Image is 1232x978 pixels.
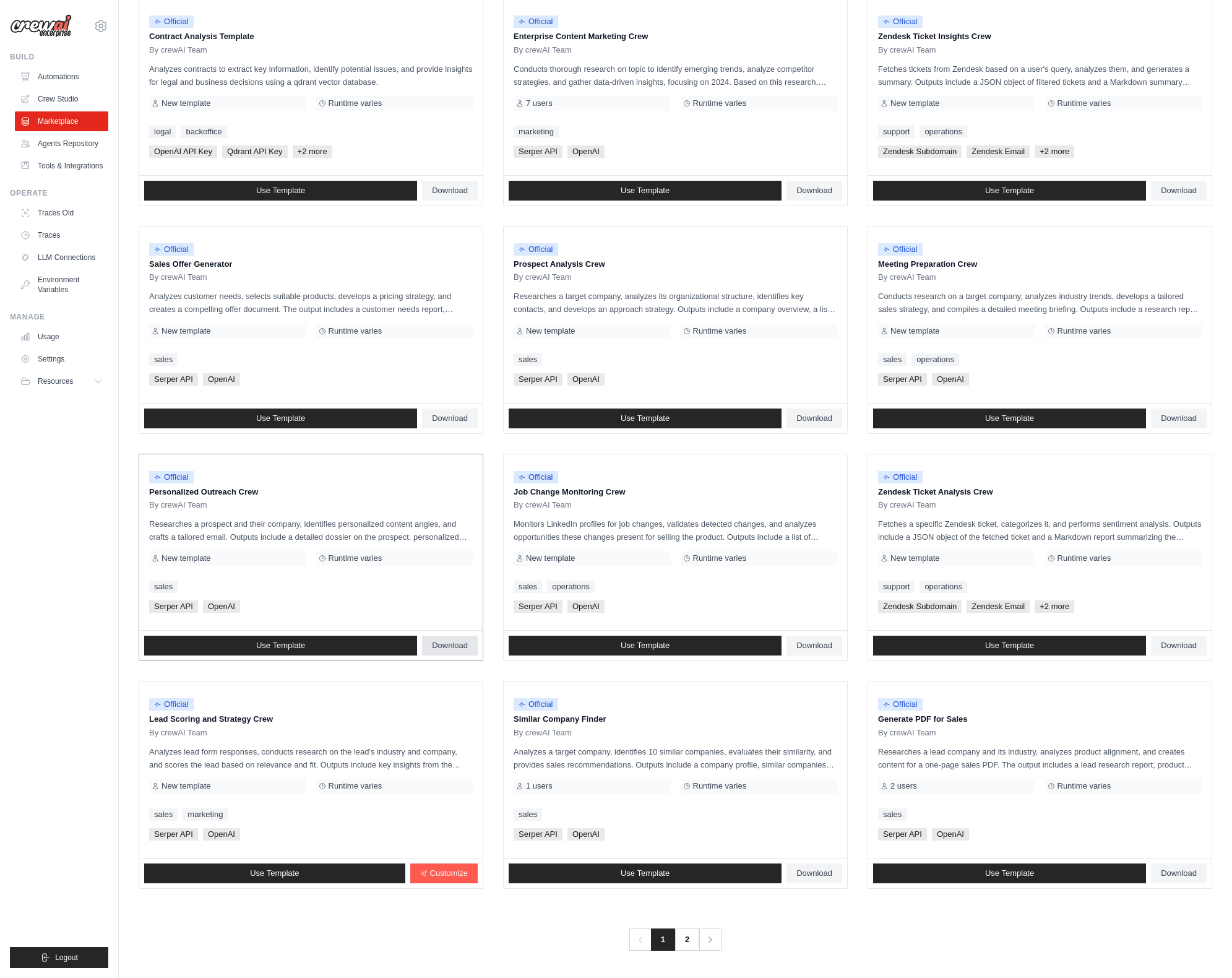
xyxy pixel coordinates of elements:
span: Serper API [149,828,198,841]
span: OpenAI [203,828,240,841]
p: Conducts thorough research on topic to identify emerging trends, analyze competitor strategies, a... [514,63,837,89]
div: Operate [10,188,108,198]
span: +2 more [293,145,332,158]
button: Logout [10,947,108,968]
span: OpenAI [932,828,969,841]
p: Fetches tickets from Zendesk based on a user's query, analyzes them, and generates a summary. Out... [878,63,1202,89]
span: Runtime varies [693,553,747,563]
span: Runtime varies [1058,98,1111,108]
nav: Pagination [629,928,722,951]
span: Use Template [256,641,305,651]
span: Official [878,243,923,256]
a: Download [1151,181,1207,201]
span: Download [432,413,468,423]
span: Runtime varies [329,553,382,563]
span: New template [162,98,210,108]
a: Marketplace [15,111,108,131]
a: Use Template [873,863,1146,883]
span: Official [878,698,923,711]
span: Runtime varies [693,98,747,108]
span: Official [149,471,194,483]
span: Serper API [514,145,562,158]
span: Download [796,186,832,196]
span: Official [514,243,558,256]
span: Serper API [514,373,562,386]
span: By crewAI Team [149,272,207,282]
span: Zendesk Subdomain [878,600,962,613]
span: Runtime varies [693,326,747,336]
span: +2 more [1035,600,1074,613]
span: OpenAI [567,600,605,613]
a: sales [514,808,542,821]
span: Official [514,15,558,28]
span: Serper API [149,600,198,613]
a: sales [878,353,907,366]
span: Use Template [621,868,670,878]
p: Researches a target company, analyzes its organizational structure, identifies key contacts, and ... [514,290,837,316]
a: Traces [15,225,108,245]
span: 1 [651,928,675,951]
span: Official [878,471,923,483]
span: OpenAI [567,373,605,386]
span: Serper API [878,828,927,841]
span: Use Template [256,186,305,196]
a: Download [1151,863,1207,883]
span: Use Template [985,413,1034,423]
span: Use Template [621,186,670,196]
img: Logo [10,14,72,38]
span: New template [890,553,939,563]
p: Analyzes customer needs, selects suitable products, develops a pricing strategy, and creates a co... [149,290,473,316]
button: Resources [15,371,108,391]
a: sales [149,581,178,593]
p: Analyzes a target company, identifies 10 similar companies, evaluates their similarity, and provi... [514,745,837,771]
p: Lead Scoring and Strategy Crew [149,713,473,725]
a: sales [878,808,907,821]
span: By crewAI Team [514,272,572,282]
span: Download [432,186,468,196]
a: Download [422,636,478,656]
p: Researches a prospect and their company, identifies personalized content angles, and crafts a tai... [149,517,473,543]
span: By crewAI Team [149,728,207,738]
a: Usage [15,327,108,347]
span: OpenAI [567,145,605,158]
a: Crew Studio [15,89,108,109]
a: Tools & Integrations [15,156,108,176]
a: 2 [674,928,699,951]
span: Runtime varies [1058,553,1111,563]
span: Official [514,698,558,711]
p: Conducts research on a target company, analyzes industry trends, develops a tailored sales strate... [878,290,1202,316]
span: Use Template [250,868,299,878]
span: Zendesk Email [967,145,1030,158]
p: Similar Company Finder [514,713,837,725]
span: Zendesk Email [967,600,1030,613]
span: By crewAI Team [878,500,936,510]
p: Personalized Outreach Crew [149,486,473,498]
span: 1 users [526,781,553,791]
a: LLM Connections [15,248,108,267]
a: Settings [15,349,108,369]
span: Serper API [878,373,927,386]
a: Use Template [873,181,1146,201]
span: Official [149,15,194,28]
a: support [878,126,915,138]
span: 2 users [890,781,917,791]
p: Job Change Monitoring Crew [514,486,837,498]
span: Runtime varies [1058,781,1111,791]
span: OpenAI [203,600,240,613]
a: Customize [410,863,478,883]
span: New template [526,326,575,336]
a: Use Template [509,181,782,201]
span: New template [162,781,210,791]
span: Official [878,15,923,28]
span: OpenAI [203,373,240,386]
a: Download [422,409,478,428]
span: Runtime varies [329,326,382,336]
span: Download [796,413,832,423]
span: Download [1161,868,1197,878]
span: Download [796,641,832,651]
a: sales [149,808,178,821]
span: Use Template [985,868,1034,878]
a: Download [786,409,842,428]
span: Download [432,641,468,651]
a: backoffice [181,126,226,138]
